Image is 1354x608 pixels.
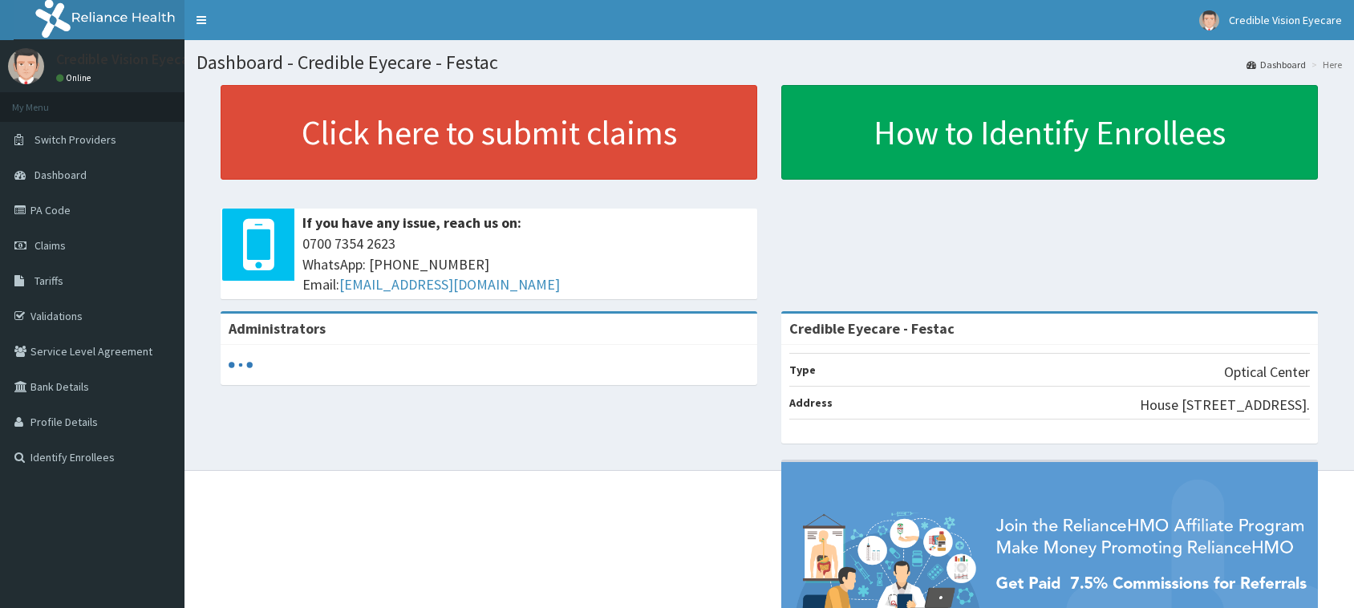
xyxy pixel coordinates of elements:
p: House [STREET_ADDRESS]. [1140,395,1310,415]
a: [EMAIL_ADDRESS][DOMAIN_NAME] [339,275,560,294]
b: Address [789,395,833,410]
li: Here [1307,58,1342,71]
strong: Credible Eyecare - Festac [789,319,955,338]
span: Claims [34,238,66,253]
h1: Dashboard - Credible Eyecare - Festac [197,52,1342,73]
svg: audio-loading [229,353,253,377]
a: Click here to submit claims [221,85,757,180]
img: User Image [8,48,44,84]
span: Switch Providers [34,132,116,147]
b: Type [789,363,816,377]
p: Credible Vision Eyecare [56,52,201,67]
span: 0700 7354 2623 WhatsApp: [PHONE_NUMBER] Email: [302,233,749,295]
p: Optical Center [1224,362,1310,383]
span: Credible Vision Eyecare [1229,13,1342,27]
a: Online [56,72,95,83]
b: If you have any issue, reach us on: [302,213,521,232]
span: Dashboard [34,168,87,182]
a: How to Identify Enrollees [781,85,1318,180]
a: Dashboard [1247,58,1306,71]
img: User Image [1199,10,1219,30]
span: Tariffs [34,274,63,288]
b: Administrators [229,319,326,338]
